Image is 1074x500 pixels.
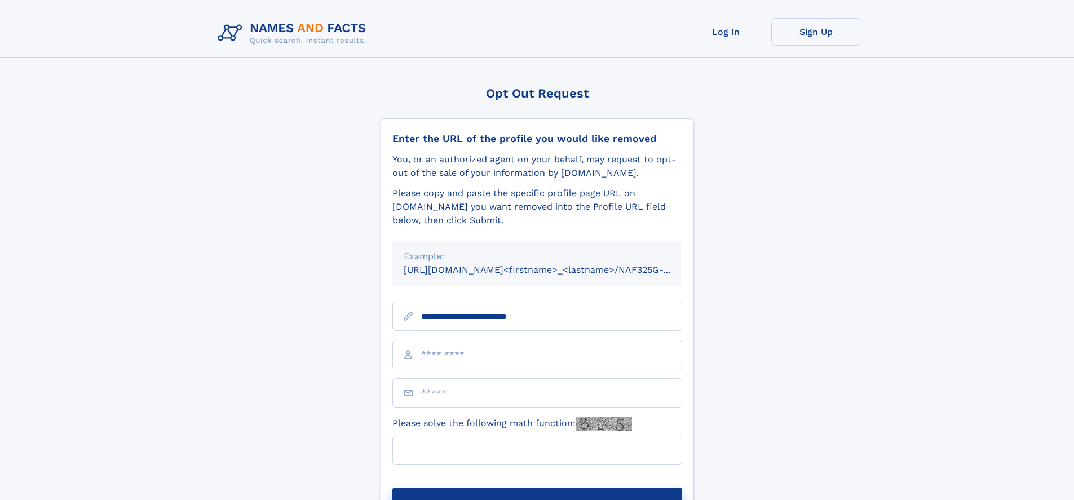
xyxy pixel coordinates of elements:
label: Please solve the following math function: [392,417,632,431]
small: [URL][DOMAIN_NAME]<firstname>_<lastname>/NAF325G-xxxxxxxx [404,264,704,275]
div: Opt Out Request [381,86,694,100]
div: Enter the URL of the profile you would like removed [392,132,682,145]
img: Logo Names and Facts [213,18,375,48]
a: Sign Up [771,18,861,46]
a: Log In [681,18,771,46]
div: Example: [404,250,671,263]
div: Please copy and paste the specific profile page URL on [DOMAIN_NAME] you want removed into the Pr... [392,187,682,227]
div: You, or an authorized agent on your behalf, may request to opt-out of the sale of your informatio... [392,153,682,180]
